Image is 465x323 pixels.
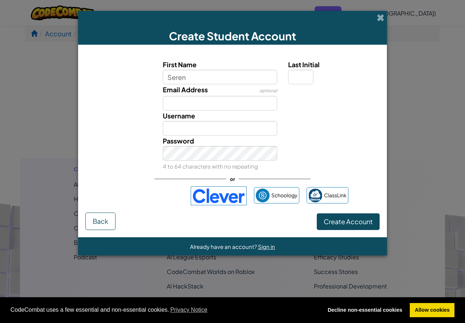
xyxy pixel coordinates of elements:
span: optional [259,88,277,93]
span: Email Address [163,85,208,94]
span: Back [93,217,108,225]
a: allow cookies [410,303,454,318]
span: First Name [163,60,197,69]
a: learn more about cookies [169,304,209,315]
button: Back [85,213,116,230]
span: Create Student Account [169,29,296,43]
span: ClassLink [324,190,347,201]
iframe: Sign in with Google Button [113,188,187,204]
img: schoology.png [256,189,270,202]
span: Last Initial [288,60,320,69]
span: Schoology [271,190,298,201]
span: CodeCombat uses a few essential and non-essential cookies. [11,304,317,315]
span: Username [163,112,195,120]
small: 4 to 64 characters with no repeating [163,163,258,170]
a: Sign in [258,243,275,250]
span: Password [163,137,194,145]
span: or [226,174,239,184]
button: Create Account [317,213,380,230]
img: classlink-logo-small.png [308,189,322,202]
img: clever-logo-blue.png [191,186,247,205]
a: deny cookies [323,303,407,318]
span: Already have an account? [190,243,258,250]
span: Create Account [324,217,373,226]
